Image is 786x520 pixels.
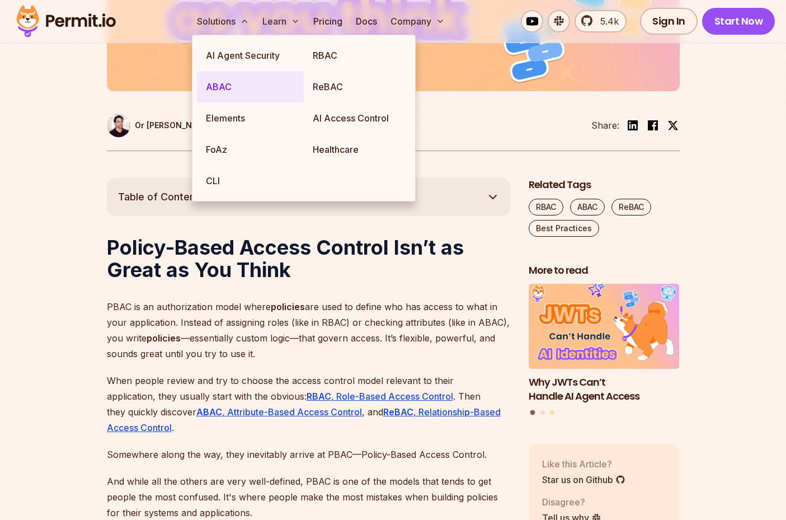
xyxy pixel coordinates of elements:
[107,236,511,281] h1: Policy-Based Access Control Isn’t as Great as You Think
[530,410,535,415] button: Go to slide 1
[307,391,331,402] strong: RBAC
[107,447,511,462] p: Somewhere along the way, they inevitably arrive at PBAC—Policy-Based Access Control.
[11,2,121,40] img: Permit logo
[529,199,563,216] a: RBAC
[529,220,599,237] a: Best Practices
[258,10,304,32] button: Learn
[529,284,680,403] a: Why JWTs Can’t Handle AI Agent AccessWhy JWTs Can’t Handle AI Agent Access
[107,406,501,433] a: ReBAC, Relationship-Based Access Control
[529,284,680,369] img: Why JWTs Can’t Handle AI Agent Access
[304,71,411,102] a: ReBAC
[386,10,449,32] button: Company
[304,40,411,71] a: RBAC
[646,119,660,132] img: facebook
[550,410,554,415] button: Go to slide 3
[626,119,639,132] img: linkedin
[107,178,511,216] button: Table of Contents
[197,134,304,165] a: FoAz
[197,102,304,134] a: Elements
[271,301,305,312] strong: policies
[702,8,775,35] a: Start Now
[107,114,211,137] a: Or [PERSON_NAME]
[309,10,347,32] a: Pricing
[196,406,362,418] a: ABAC, Attribute-Based Access Control
[135,120,211,131] p: Or [PERSON_NAME]
[529,178,680,192] h2: Related Tags
[197,165,304,196] a: CLI
[351,10,382,32] a: Docs
[197,71,304,102] a: ABAC
[118,189,205,205] span: Table of Contents
[570,199,605,216] a: ABAC
[667,120,679,131] img: twitter
[192,10,253,32] button: Solutions
[591,119,619,132] li: Share:
[107,299,511,362] p: PBAC is an authorization model where are used to define who has access to what in your applicatio...
[594,15,619,28] span: 5.4k
[540,410,545,415] button: Go to slide 2
[529,264,680,278] h2: More to read
[542,457,625,471] p: Like this Article?
[107,114,130,137] img: Or Weis
[529,284,680,416] div: Posts
[147,332,181,344] strong: policies
[196,406,222,418] strong: ABAC
[383,406,413,418] strong: ReBAC
[304,134,411,165] a: Healthcare
[197,40,304,71] a: AI Agent Security
[542,495,601,509] p: Disagree?
[611,199,651,216] a: ReBAC
[529,284,680,403] li: 1 of 3
[575,10,627,32] a: 5.4k
[529,376,680,404] h3: Why JWTs Can’t Handle AI Agent Access
[640,8,698,35] a: Sign In
[542,473,625,486] a: Star us on Github
[107,373,511,435] p: When people review and try to choose the access control model relevant to their application, they...
[307,391,453,402] a: RBAC, Role-Based Access Control
[304,102,411,134] a: AI Access Control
